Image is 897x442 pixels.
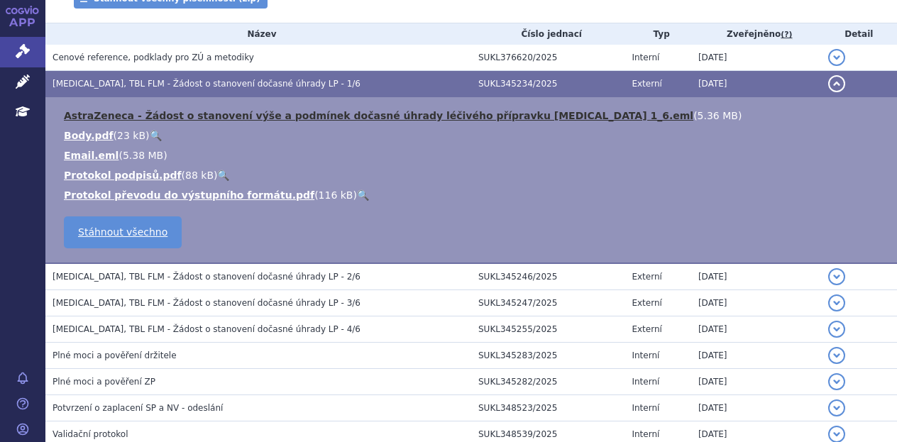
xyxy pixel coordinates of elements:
span: Potvrzení o zaplacení SP a NV - odeslání [53,403,223,413]
span: Plné moci a pověření ZP [53,377,155,387]
th: Typ [624,23,691,45]
button: detail [828,399,845,416]
span: Interní [632,403,659,413]
span: Externí [632,298,661,308]
th: Název [45,23,471,45]
span: Plné moci a pověření držitele [53,350,177,360]
a: 🔍 [150,130,162,141]
td: SUKL345283/2025 [471,343,624,369]
span: Interní [632,53,659,62]
td: [DATE] [691,71,821,97]
td: SUKL348523/2025 [471,395,624,421]
span: Interní [632,429,659,439]
span: 116 kB [319,189,353,201]
span: 23 kB [117,130,145,141]
span: Externí [632,272,661,282]
a: Email.eml [64,150,119,161]
span: CALQUENCE, TBL FLM - Žádost o stanovení dočasné úhrady LP - 3/6 [53,298,361,308]
button: detail [828,268,845,285]
button: detail [828,373,845,390]
abbr: (?) [781,30,792,40]
td: [DATE] [691,316,821,343]
td: [DATE] [691,263,821,290]
span: Externí [632,324,661,334]
span: 88 kB [185,170,214,181]
a: 🔍 [217,170,229,181]
td: SUKL345282/2025 [471,369,624,395]
span: Cenové reference, podklady pro ZÚ a metodiky [53,53,254,62]
span: CALQUENCE, TBL FLM - Žádost o stanovení dočasné úhrady LP - 2/6 [53,272,361,282]
span: Externí [632,79,661,89]
li: ( ) [64,168,883,182]
a: Stáhnout všechno [64,216,182,248]
span: CALQUENCE, TBL FLM - Žádost o stanovení dočasné úhrady LP - 4/6 [53,324,361,334]
td: [DATE] [691,45,821,71]
td: SUKL376620/2025 [471,45,624,71]
span: 5.38 MB [123,150,163,161]
span: 5.36 MB [698,110,738,121]
td: [DATE] [691,369,821,395]
span: Validační protokol [53,429,128,439]
td: SUKL345246/2025 [471,263,624,290]
button: detail [828,347,845,364]
button: detail [828,321,845,338]
span: CALQUENCE, TBL FLM - Žádost o stanovení dočasné úhrady LP - 1/6 [53,79,361,89]
li: ( ) [64,128,883,143]
button: detail [828,49,845,66]
td: SUKL345247/2025 [471,290,624,316]
td: SUKL345255/2025 [471,316,624,343]
span: Interní [632,350,659,360]
td: SUKL345234/2025 [471,71,624,97]
a: AstraZeneca - Žádost o stanovení výše a podmínek dočasné úhrady léčivého přípravku [MEDICAL_DATA]... [64,110,693,121]
a: Body.pdf [64,130,114,141]
li: ( ) [64,148,883,162]
td: [DATE] [691,290,821,316]
th: Číslo jednací [471,23,624,45]
td: [DATE] [691,343,821,369]
a: 🔍 [357,189,369,201]
li: ( ) [64,188,883,202]
th: Detail [821,23,897,45]
a: Protokol podpisů.pdf [64,170,182,181]
a: Protokol převodu do výstupního formátu.pdf [64,189,314,201]
td: [DATE] [691,395,821,421]
th: Zveřejněno [691,23,821,45]
li: ( ) [64,109,883,123]
button: detail [828,294,845,311]
span: Interní [632,377,659,387]
button: detail [828,75,845,92]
